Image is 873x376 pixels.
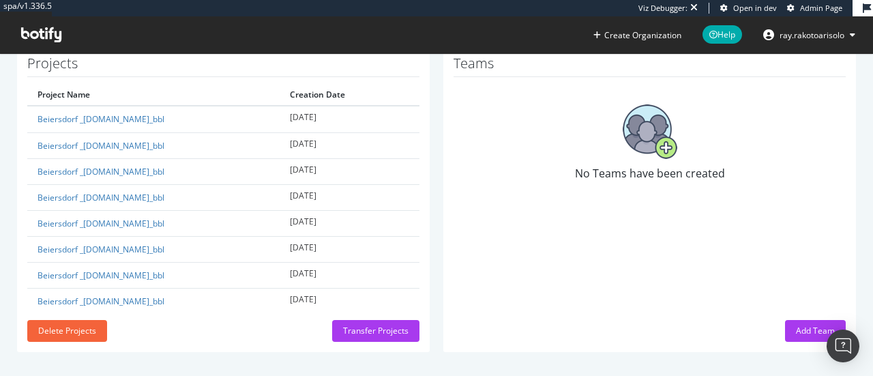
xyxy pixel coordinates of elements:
[720,3,777,14] a: Open in dev
[752,24,866,46] button: ray.rakotoarisolo
[785,320,846,342] button: Add Team
[638,3,687,14] div: Viz Debugger:
[827,330,859,362] div: Open Intercom Messenger
[593,29,682,42] button: Create Organization
[280,210,419,236] td: [DATE]
[280,106,419,132] td: [DATE]
[733,3,777,13] span: Open in dev
[787,3,842,14] a: Admin Page
[702,25,742,44] span: Help
[280,132,419,158] td: [DATE]
[38,295,164,307] a: Beiersdorf _[DOMAIN_NAME]_bbl
[27,56,419,77] h1: Projects
[785,325,846,336] a: Add Team
[38,218,164,229] a: Beiersdorf _[DOMAIN_NAME]_bbl
[280,263,419,289] td: [DATE]
[780,29,844,41] span: ray.rakotoarisolo
[38,244,164,255] a: Beiersdorf _[DOMAIN_NAME]_bbl
[280,184,419,210] td: [DATE]
[575,166,725,181] span: No Teams have been created
[38,113,164,125] a: Beiersdorf _[DOMAIN_NAME]_bbl
[332,325,419,336] a: Transfer Projects
[796,325,835,336] div: Add Team
[27,84,280,106] th: Project Name
[38,166,164,177] a: Beiersdorf _[DOMAIN_NAME]_bbl
[800,3,842,13] span: Admin Page
[280,158,419,184] td: [DATE]
[38,325,96,336] div: Delete Projects
[280,237,419,263] td: [DATE]
[27,325,107,336] a: Delete Projects
[343,325,409,336] div: Transfer Projects
[27,320,107,342] button: Delete Projects
[623,104,677,159] img: No Teams have been created
[38,270,164,281] a: Beiersdorf _[DOMAIN_NAME]_bbl
[280,289,419,315] td: [DATE]
[38,140,164,151] a: Beiersdorf _[DOMAIN_NAME]_bbl
[280,84,419,106] th: Creation Date
[454,56,846,77] h1: Teams
[332,320,419,342] button: Transfer Projects
[38,192,164,203] a: Beiersdorf _[DOMAIN_NAME]_bbl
